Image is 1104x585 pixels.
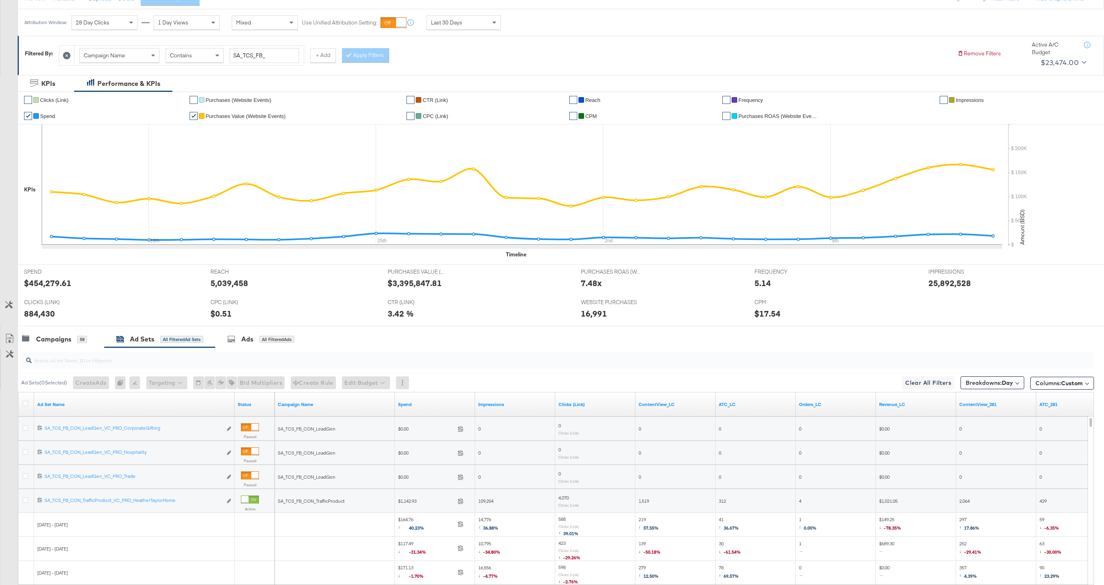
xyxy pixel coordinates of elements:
[97,79,160,88] div: Performance & KPIs
[398,540,455,557] span: $117.49
[478,401,552,408] a: The number of times your ad was served. On mobile apps an ad is counted as served the first time ...
[431,19,462,26] span: Last 30 Days
[241,335,253,344] div: Ads
[558,540,566,546] span: 423
[639,426,641,432] span: 0
[483,573,498,579] span: -4.77%
[719,450,721,456] span: 0
[1041,57,1079,69] div: $23,474.00
[1032,41,1076,56] div: Active A/C Budget
[956,97,984,103] span: Impressions
[423,113,448,119] span: CPC (Link)
[960,376,1024,389] button: Breakdowns:Day
[483,549,500,555] span: -34.80%
[44,473,222,479] div: SA_TCS_FB_CON_LeadGen_VC_PRO_Trade
[478,498,493,504] span: 109,254
[206,97,271,103] span: Purchases (Website Events)
[754,308,780,319] div: $17.54
[959,401,1033,408] a: ContentView_281
[409,525,430,531] span: 40.23%
[1061,380,1083,387] span: Custom
[799,401,873,408] a: Orders_LC
[24,308,55,319] div: 884,430
[478,516,498,533] span: 14,776
[478,426,481,432] span: 0
[44,497,222,504] div: SA_TCS_FB_CON_TrafficProduct_VC_PRO_HeatherTaylorHome
[302,19,377,26] label: Use Unified Attribution Setting:
[558,572,579,577] sub: Clicks (Link)
[879,540,894,557] span: $689.30
[25,50,53,57] div: Filtered By:
[1002,379,1013,386] b: Day
[278,401,392,408] a: Your campaign name.
[1044,573,1060,579] span: 23.29%
[1039,516,1059,533] span: 59
[409,573,430,579] span: -1.70%
[37,401,231,408] a: Your Ad Set name.
[558,431,579,435] sub: Clicks (Link)
[24,20,67,25] div: Attribution Window:
[879,565,890,581] span: $0.00
[719,401,793,408] a: ATC_LC
[24,277,71,289] div: $454,279.61
[959,450,962,456] span: 0
[41,79,55,88] div: KPIs
[1039,524,1044,530] span: ↓
[905,378,951,388] span: Clear All Filters
[115,376,129,389] div: 0
[959,516,979,533] span: 297
[569,112,577,120] a: ✔
[37,522,68,528] span: [DATE] - [DATE]
[36,335,71,344] div: Campaigns
[558,401,632,408] a: The number of clicks on links appearing on your ad or Page that direct people to your sites off F...
[388,299,448,306] span: CTR (LINK)
[964,549,981,555] span: -29.41%
[639,474,641,480] span: 0
[879,516,901,533] span: $149.25
[398,516,455,533] span: $164.76
[409,549,432,555] span: -31.34%
[37,570,68,576] span: [DATE] - [DATE]
[388,308,414,319] div: 3.42 %
[722,112,730,120] a: ✔
[558,524,579,529] sub: Clicks (Link)
[959,565,977,581] span: 357
[719,540,741,557] span: 30
[585,113,597,119] span: CPM
[966,379,1013,387] span: Breakdowns:
[398,565,455,581] span: $171.13
[398,524,409,530] span: ↑
[719,474,721,480] span: 0
[210,308,232,319] div: $0.51
[581,308,607,319] div: 16,991
[210,277,248,289] div: 5,039,458
[398,498,455,504] span: $1,142.93
[190,96,198,104] a: ✔
[719,524,724,530] span: ↑
[37,546,68,552] span: [DATE] - [DATE]
[639,516,659,533] span: 219
[957,50,1001,57] button: Remove Filters
[799,572,806,578] span: ↔
[959,524,964,530] span: ↑
[558,447,561,453] span: 0
[1039,565,1060,581] span: 90
[1044,549,1062,555] span: -30.00%
[959,540,981,557] span: 252
[719,565,739,581] span: 78
[879,498,898,504] span: $1,021.05
[310,48,336,63] button: + Add
[478,450,481,456] span: 0
[24,268,84,276] span: SPEND
[24,186,36,193] div: KPIs
[1039,572,1044,578] span: ↑
[799,498,801,504] span: 4
[406,112,415,120] a: ✔
[964,573,977,579] span: 4.39%
[278,426,336,432] span: SA_TCS_FB_CON_LeadGen
[799,548,806,554] span: ↔
[959,548,964,554] span: ↓
[964,525,979,531] span: 17.86%
[959,498,970,504] span: 2,064
[210,299,271,306] span: CPC (LINK)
